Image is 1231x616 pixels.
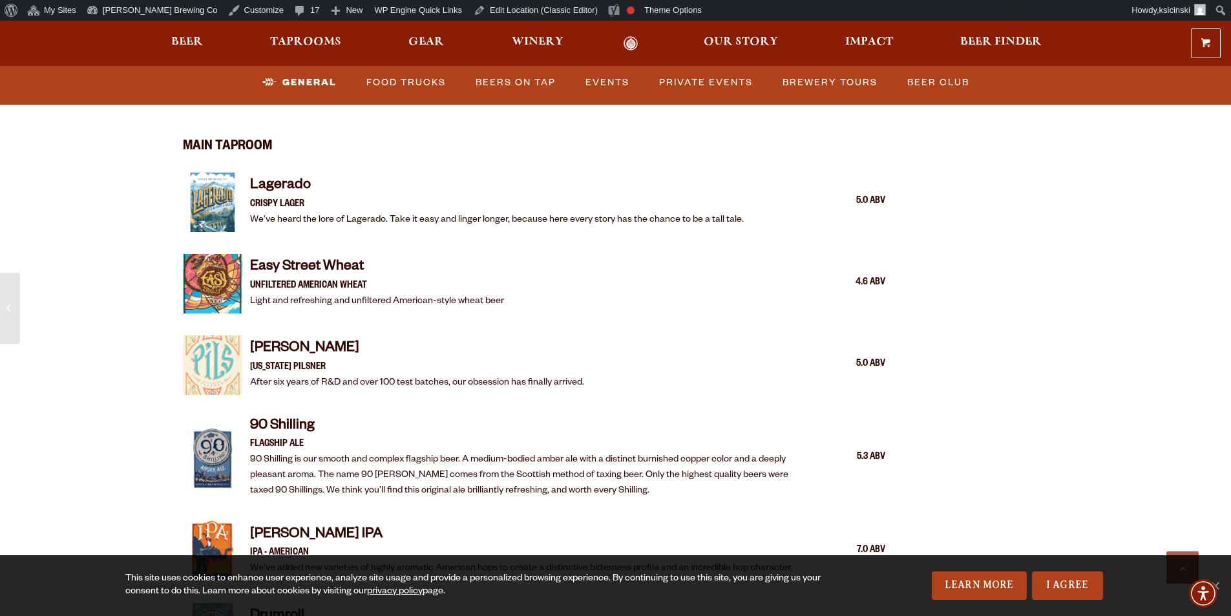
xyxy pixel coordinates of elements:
a: Our Story [695,36,786,51]
span: Our Story [704,37,778,47]
a: Events [580,68,635,98]
a: Odell Home [607,36,655,51]
p: IPA - AMERICAN [250,546,792,561]
img: Item Thumbnail [183,335,242,395]
h3: Main Taproom [183,122,886,158]
h4: Easy Street Wheat [250,258,504,279]
span: Impact [845,37,893,47]
a: Learn More [932,571,1027,600]
div: 5.0 ABV [821,356,885,373]
span: Taprooms [270,37,341,47]
h4: 90 Shilling [250,417,814,438]
img: Item Thumbnail [183,521,242,580]
div: 4.6 ABV [821,275,885,292]
div: 5.3 ABV [821,449,885,466]
h4: Lagerado [250,176,744,197]
a: Beer [163,36,211,51]
span: Gear [408,37,444,47]
p: CRISPY LAGER [250,197,744,213]
p: [US_STATE] PILSNER [250,360,584,376]
p: UNFILTERED AMERICAN WHEAT [250,279,504,294]
h4: [PERSON_NAME] IPA [250,526,792,546]
a: Beer Finder [952,36,1050,51]
a: Winery [503,36,572,51]
a: Brewery Tours [777,68,883,98]
div: 5.0 ABV [821,193,885,210]
img: Item Thumbnail [183,173,242,232]
span: ksicinski [1159,5,1190,15]
p: Light and refreshing and unfiltered American-style wheat beer [250,294,504,310]
p: FLAGSHIP ALE [250,437,814,452]
img: Item Thumbnail [183,254,242,313]
p: 90 Shilling is our smooth and complex flagship beer. A medium-bodied amber ale with a distinct bu... [250,452,814,499]
a: privacy policy [367,587,423,597]
a: Impact [837,36,901,51]
a: Private Events [654,68,758,98]
a: Food Trucks [361,68,451,98]
p: We’ve heard the lore of Lagerado. Take it easy and linger longer, because here every story has th... [250,213,744,228]
h4: [PERSON_NAME] [250,339,584,360]
a: Scroll to top [1166,551,1199,584]
a: General [257,68,342,98]
a: Gear [400,36,452,51]
div: 7.0 ABV [821,542,885,559]
span: Winery [512,37,563,47]
span: Beer Finder [960,37,1042,47]
p: After six years of R&D and over 100 test batches, our obsession has finally arrived. [250,376,584,391]
img: Item Thumbnail [183,429,242,488]
a: Taprooms [262,36,350,51]
div: This site uses cookies to enhance user experience, analyze site usage and provide a personalized ... [125,573,825,599]
div: Accessibility Menu [1189,579,1217,608]
a: Beers on Tap [470,68,561,98]
a: I Agree [1032,571,1103,600]
div: Focus keyphrase not set [627,6,635,14]
a: Beer Club [902,68,974,98]
span: Beer [171,37,203,47]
